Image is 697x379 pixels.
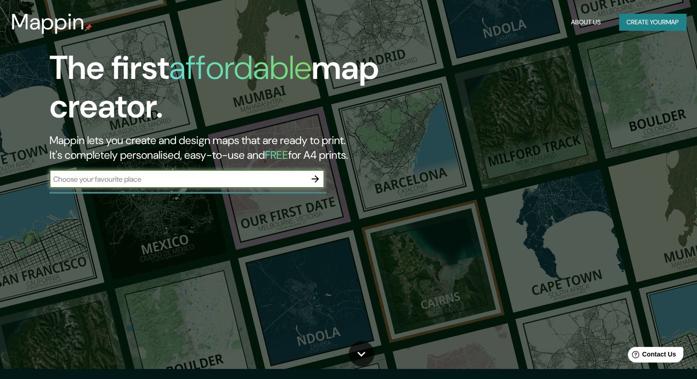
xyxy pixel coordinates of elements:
iframe: Help widget launcher [615,343,687,369]
img: mappin-pin [85,24,92,31]
input: Choose your favourite place [49,174,306,184]
h3: Mappin [11,9,85,35]
h1: affordable [169,46,312,89]
h1: The first map creator. [49,49,398,133]
h2: Mappin lets you create and design maps that are ready to print. It's completely personalised, eas... [49,133,398,162]
h5: FREE [265,148,288,162]
button: About Us [567,14,604,31]
button: Create yourmap [619,14,686,31]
